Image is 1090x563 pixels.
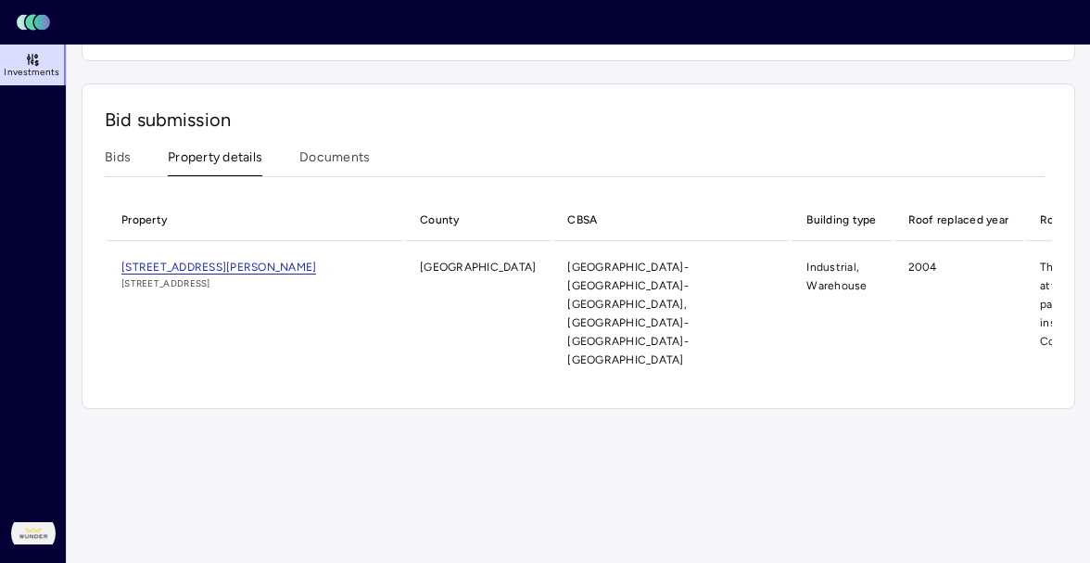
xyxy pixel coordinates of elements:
th: Building type [792,199,891,241]
th: CBSA [552,199,790,241]
td: 2004 [894,243,1024,384]
img: Wunder [11,511,56,556]
th: Roof replaced year [894,199,1024,241]
button: Bids [105,147,131,176]
td: [GEOGRAPHIC_DATA] [405,243,551,384]
td: Industrial, Warehouse [792,243,891,384]
button: Property details [168,147,262,176]
a: [STREET_ADDRESS][PERSON_NAME] [121,258,388,276]
span: Investments [4,67,59,78]
span: [STREET_ADDRESS][PERSON_NAME] [121,261,316,275]
span: Bid submission [105,109,231,131]
span: [STREET_ADDRESS] [121,276,388,291]
button: Documents [299,147,370,176]
th: County [405,199,551,241]
th: Property [107,199,403,241]
td: [GEOGRAPHIC_DATA]-[GEOGRAPHIC_DATA]-[GEOGRAPHIC_DATA], [GEOGRAPHIC_DATA]-[GEOGRAPHIC_DATA]-[GEOGR... [552,243,790,384]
